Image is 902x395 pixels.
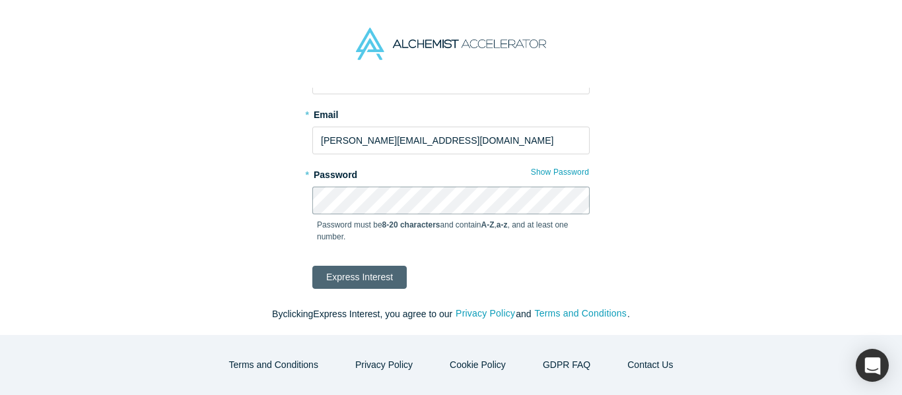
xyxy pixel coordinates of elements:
[215,353,332,377] button: Terms and Conditions
[317,219,585,243] p: Password must be and contain , , and at least one number.
[436,353,520,377] button: Cookie Policy
[312,266,407,289] button: Express Interest
[312,104,590,122] label: Email
[382,220,440,229] strong: 8-20 characters
[613,353,687,377] button: Contact Us
[497,220,508,229] strong: a-z
[341,353,427,377] button: Privacy Policy
[534,306,627,321] button: Terms and Conditions
[455,306,516,321] button: Privacy Policy
[530,164,590,181] button: Show Password
[529,353,604,377] a: GDPR FAQ
[174,307,728,321] p: By clicking Express Interest , you agree to our and .
[481,220,495,229] strong: A-Z
[312,164,590,182] label: Password
[356,28,546,60] img: Alchemist Accelerator Logo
